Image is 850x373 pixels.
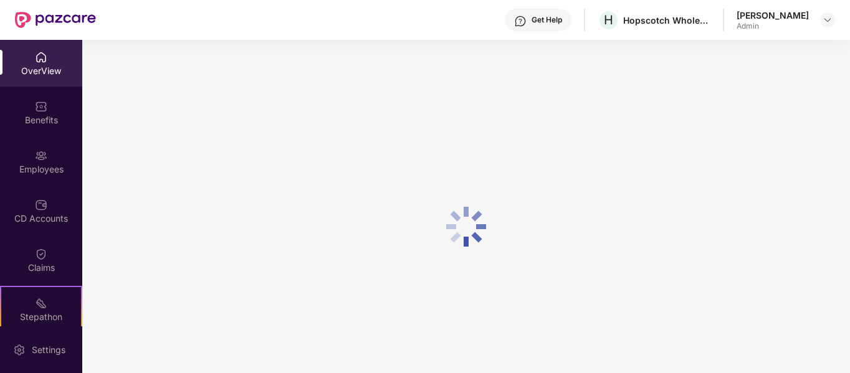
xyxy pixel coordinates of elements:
img: svg+xml;base64,PHN2ZyBpZD0iRHJvcGRvd24tMzJ4MzIiIHhtbG5zPSJodHRwOi8vd3d3LnczLm9yZy8yMDAwL3N2ZyIgd2... [823,15,833,25]
img: svg+xml;base64,PHN2ZyBpZD0iQmVuZWZpdHMiIHhtbG5zPSJodHRwOi8vd3d3LnczLm9yZy8yMDAwL3N2ZyIgd2lkdGg9Ij... [35,100,47,113]
img: svg+xml;base64,PHN2ZyBpZD0iU2V0dGluZy0yMHgyMCIgeG1sbnM9Imh0dHA6Ly93d3cudzMub3JnLzIwMDAvc3ZnIiB3aW... [13,344,26,356]
div: Admin [737,21,809,31]
div: [PERSON_NAME] [737,9,809,21]
img: svg+xml;base64,PHN2ZyB4bWxucz0iaHR0cDovL3d3dy53My5vcmcvMjAwMC9zdmciIHdpZHRoPSIyMSIgaGVpZ2h0PSIyMC... [35,297,47,309]
img: svg+xml;base64,PHN2ZyBpZD0iSG9tZSIgeG1sbnM9Imh0dHA6Ly93d3cudzMub3JnLzIwMDAvc3ZnIiB3aWR0aD0iMjAiIG... [35,51,47,64]
img: svg+xml;base64,PHN2ZyBpZD0iSGVscC0zMngzMiIgeG1sbnM9Imh0dHA6Ly93d3cudzMub3JnLzIwMDAvc3ZnIiB3aWR0aD... [514,15,527,27]
div: Hopscotch Wholesale Trading Private Limited [623,14,710,26]
div: Get Help [532,15,562,25]
div: Settings [28,344,69,356]
img: svg+xml;base64,PHN2ZyBpZD0iRW1wbG95ZWVzIiB4bWxucz0iaHR0cDovL3d3dy53My5vcmcvMjAwMC9zdmciIHdpZHRoPS... [35,149,47,162]
span: H [604,12,613,27]
img: New Pazcare Logo [15,12,96,28]
img: svg+xml;base64,PHN2ZyBpZD0iQ2xhaW0iIHhtbG5zPSJodHRwOi8vd3d3LnczLm9yZy8yMDAwL3N2ZyIgd2lkdGg9IjIwIi... [35,248,47,260]
div: Stepathon [1,311,81,323]
img: svg+xml;base64,PHN2ZyBpZD0iQ0RfQWNjb3VudHMiIGRhdGEtbmFtZT0iQ0QgQWNjb3VudHMiIHhtbG5zPSJodHRwOi8vd3... [35,199,47,211]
